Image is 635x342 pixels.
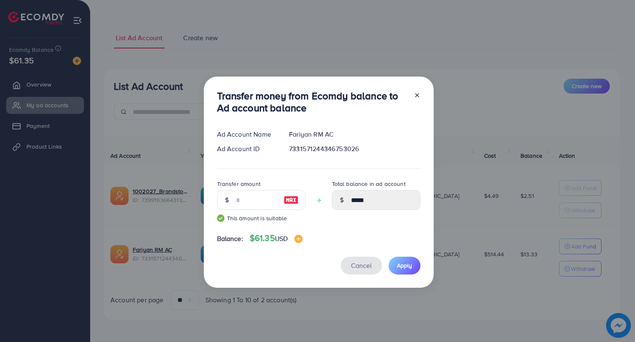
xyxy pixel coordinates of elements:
[332,180,406,188] label: Total balance in ad account
[275,234,288,243] span: USD
[217,90,407,114] h3: Transfer money from Ecomdy balance to Ad account balance
[389,257,420,275] button: Apply
[250,233,303,243] h4: $61.35
[282,130,427,139] div: Fariyan RM AC
[294,235,303,243] img: image
[397,261,412,270] span: Apply
[217,214,224,222] img: guide
[217,234,243,243] span: Balance:
[217,180,260,188] label: Transfer amount
[284,195,298,205] img: image
[282,144,427,154] div: 7331571244346753026
[351,261,372,270] span: Cancel
[217,214,306,222] small: This amount is suitable
[210,130,283,139] div: Ad Account Name
[341,257,382,275] button: Cancel
[210,144,283,154] div: Ad Account ID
